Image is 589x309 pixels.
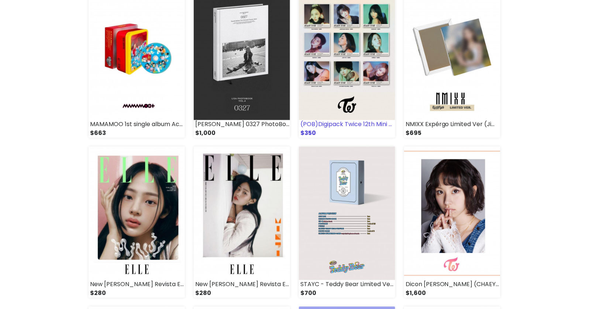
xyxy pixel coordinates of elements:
a: New [PERSON_NAME] Revista ELLE $280 [194,146,290,298]
img: small_1680565396738.jpeg [299,146,395,280]
a: Dicon [PERSON_NAME] (CHAEYOUNG) $1,600 [404,146,500,298]
div: New [PERSON_NAME] Revista ELLE [194,280,290,289]
div: STAYC - Teddy Bear Limited Ver. ( Gift Edition ) [299,280,395,289]
div: Dicon [PERSON_NAME] (CHAEYOUNG) [404,280,500,289]
div: $1,000 [194,129,290,138]
a: New [PERSON_NAME] Revista ELLE $280 [89,146,185,298]
div: $350 [299,129,395,138]
div: $700 [299,289,395,298]
div: (POB)Digipack Twice 12th Mini Album Ready To Be CD ( Nayeon, Momo, [GEOGRAPHIC_DATA], Tzuyu, Chae... [299,120,395,129]
div: New [PERSON_NAME] Revista ELLE [89,280,185,289]
img: small_1680676289360.jpeg [89,146,185,280]
a: STAYC - Teddy Bear Limited Ver. ( Gift Edition ) $700 [299,146,395,298]
div: $280 [194,289,290,298]
div: $280 [89,289,185,298]
div: $1,600 [404,289,500,298]
div: $663 [89,129,185,138]
img: small_1676438199590.jpeg [404,146,500,280]
div: NMIXX Expérgo Limited Ver (JiWoo) (Póster de regalo con With Muu) [404,120,500,129]
div: MAMAMOO 1st single album Act 1, Scene 1 Limited Ver. [89,120,185,129]
div: [PERSON_NAME] 0327 PhotoBook Vol. 04 (WEVERSE GIFT) [194,120,290,129]
div: $695 [404,129,500,138]
img: small_1680676248975.jpeg [194,146,290,280]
